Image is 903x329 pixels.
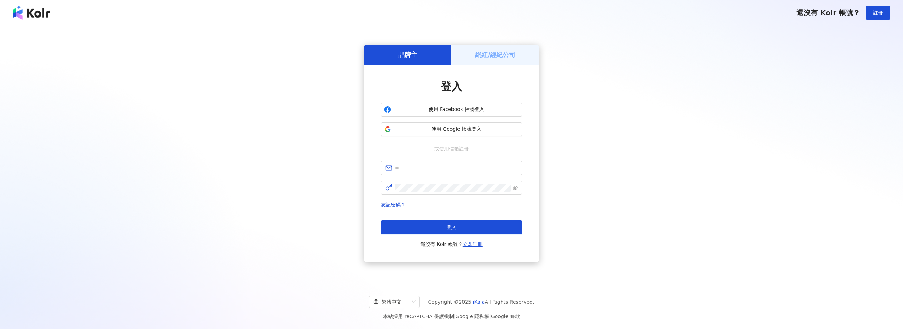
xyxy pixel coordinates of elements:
[796,8,860,17] span: 還沒有 Kolr 帳號？
[441,80,462,93] span: 登入
[381,103,522,117] button: 使用 Facebook 帳號登入
[429,145,474,153] span: 或使用信箱註冊
[373,296,409,308] div: 繁體中文
[381,220,522,234] button: 登入
[473,299,485,305] a: iKala
[489,314,491,319] span: |
[491,314,520,319] a: Google 條款
[428,298,534,306] span: Copyright © 2025 All Rights Reserved.
[463,241,483,247] a: 立即註冊
[381,122,522,136] button: 使用 Google 帳號登入
[513,185,518,190] span: eye-invisible
[873,10,883,15] span: 註冊
[383,312,520,321] span: 本站採用 reCAPTCHA 保護機制
[394,106,519,113] span: 使用 Facebook 帳號登入
[454,314,456,319] span: |
[420,240,483,248] span: 還沒有 Kolr 帳號？
[13,6,50,20] img: logo
[866,6,890,20] button: 註冊
[394,126,519,133] span: 使用 Google 帳號登入
[398,50,417,59] h5: 品牌主
[381,202,406,207] a: 忘記密碼？
[447,224,456,230] span: 登入
[475,50,516,59] h5: 網紅/經紀公司
[455,314,489,319] a: Google 隱私權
